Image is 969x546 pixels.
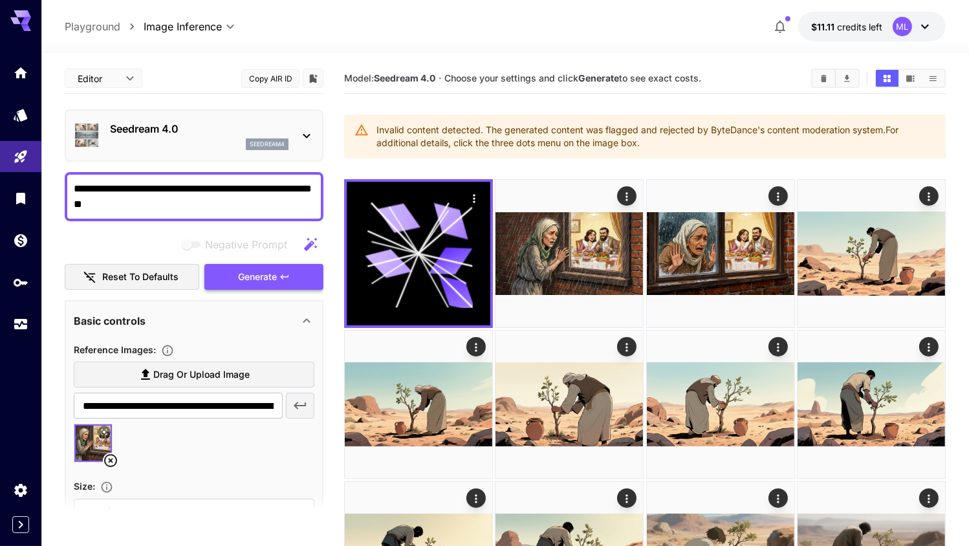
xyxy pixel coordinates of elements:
[95,481,118,494] button: Adjust the dimensions of the generated image by specifying its width and height in pixels, or sel...
[466,337,486,356] div: Actions
[204,264,323,290] button: Generate
[344,72,435,83] span: Model:
[13,482,28,498] div: Settings
[153,367,250,383] span: Drag or upload image
[13,274,28,290] div: API Keys
[65,264,199,290] button: Reset to defaults
[798,180,945,327] img: Z
[464,188,484,208] div: Actions
[919,488,939,508] div: Actions
[439,71,442,86] p: ·
[647,180,794,327] img: 9k=
[876,70,898,87] button: Show media in grid view
[13,65,28,81] div: Home
[238,269,277,285] span: Generate
[12,516,29,533] button: Expand sidebar
[578,72,619,83] b: Generate
[78,72,118,85] span: Editor
[798,331,945,478] img: Z
[13,149,28,165] div: Playground
[812,70,835,87] button: Clear All
[13,316,28,333] div: Usage
[922,70,944,87] button: Show media in list view
[307,71,319,86] button: Add to library
[811,20,882,34] div: $11.10622
[768,186,788,206] div: Actions
[811,21,837,32] span: $11.11
[74,344,156,355] span: Reference Images :
[13,190,28,206] div: Library
[205,237,287,252] span: Negative Prompt
[798,12,946,41] button: $11.10622ML
[65,19,144,34] nav: breadcrumb
[875,69,946,88] div: Show media in grid viewShow media in video viewShow media in list view
[156,344,179,357] button: Upload a reference image to guide the result. This is needed for Image-to-Image or Inpainting. Su...
[768,337,788,356] div: Actions
[919,337,939,356] div: Actions
[110,121,289,136] p: Seedream 4.0
[495,180,643,327] img: Z
[837,21,882,32] span: credits left
[250,140,285,149] p: seedream4
[836,70,858,87] button: Download All
[617,488,637,508] div: Actions
[345,331,492,478] img: 9k=
[144,19,222,34] span: Image Inference
[74,362,314,388] label: Drag or upload image
[647,331,794,478] img: 2Q==
[74,313,146,329] p: Basic controls
[241,69,299,88] button: Copy AIR ID
[768,488,788,508] div: Actions
[74,481,95,492] span: Size :
[13,232,28,248] div: Wallet
[444,72,701,83] span: Choose your settings and click to see exact costs.
[74,116,314,155] div: Seedream 4.0seedream4
[179,236,298,252] span: Negative prompts are not compatible with the selected model.
[466,488,486,508] div: Actions
[495,331,643,478] img: Z
[376,118,935,155] div: Invalid content detected. The generated content was flagged and rejected by ByteDance's content m...
[893,17,912,36] div: ML
[13,107,28,123] div: Models
[374,72,435,83] b: Seedream 4.0
[899,70,922,87] button: Show media in video view
[617,186,637,206] div: Actions
[919,186,939,206] div: Actions
[617,337,637,356] div: Actions
[811,69,860,88] div: Clear AllDownload All
[65,19,120,34] a: Playground
[74,305,314,336] div: Basic controls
